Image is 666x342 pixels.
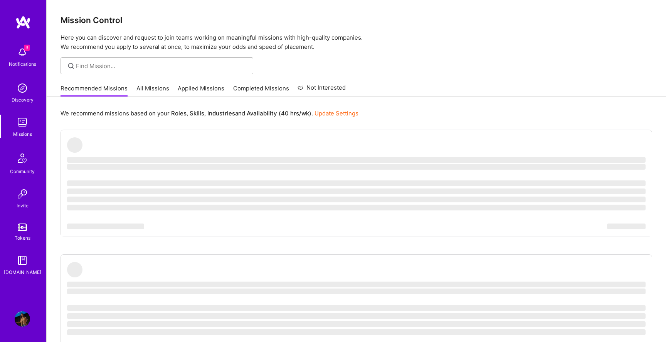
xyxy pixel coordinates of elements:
b: Availability (40 hrs/wk) [247,110,311,117]
img: bell [15,45,30,60]
b: Industries [207,110,235,117]
div: Community [10,167,35,175]
img: discovery [15,80,30,96]
div: Tokens [15,234,30,242]
div: Missions [13,130,32,138]
img: Community [13,149,32,167]
i: icon SearchGrey [67,62,76,70]
h3: Mission Control [61,15,652,25]
a: User Avatar [13,311,32,327]
div: Discovery [12,96,34,104]
input: Find Mission... [76,62,247,70]
span: 3 [24,45,30,51]
div: Notifications [9,60,36,68]
img: guide book [15,253,30,268]
img: teamwork [15,115,30,130]
a: Applied Missions [178,84,224,97]
a: Recommended Missions [61,84,128,97]
p: We recommend missions based on your , , and . [61,109,358,117]
img: tokens [18,224,27,231]
a: Update Settings [314,110,358,117]
a: Completed Missions [233,84,289,97]
b: Roles [171,110,187,117]
p: Here you can discover and request to join teams working on meaningful missions with high-quality ... [61,33,652,52]
img: User Avatar [15,311,30,327]
b: Skills [190,110,204,117]
img: Invite [15,186,30,202]
a: All Missions [136,84,169,97]
a: Not Interested [298,83,346,97]
img: logo [15,15,31,29]
div: Invite [17,202,29,210]
div: [DOMAIN_NAME] [4,268,41,276]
